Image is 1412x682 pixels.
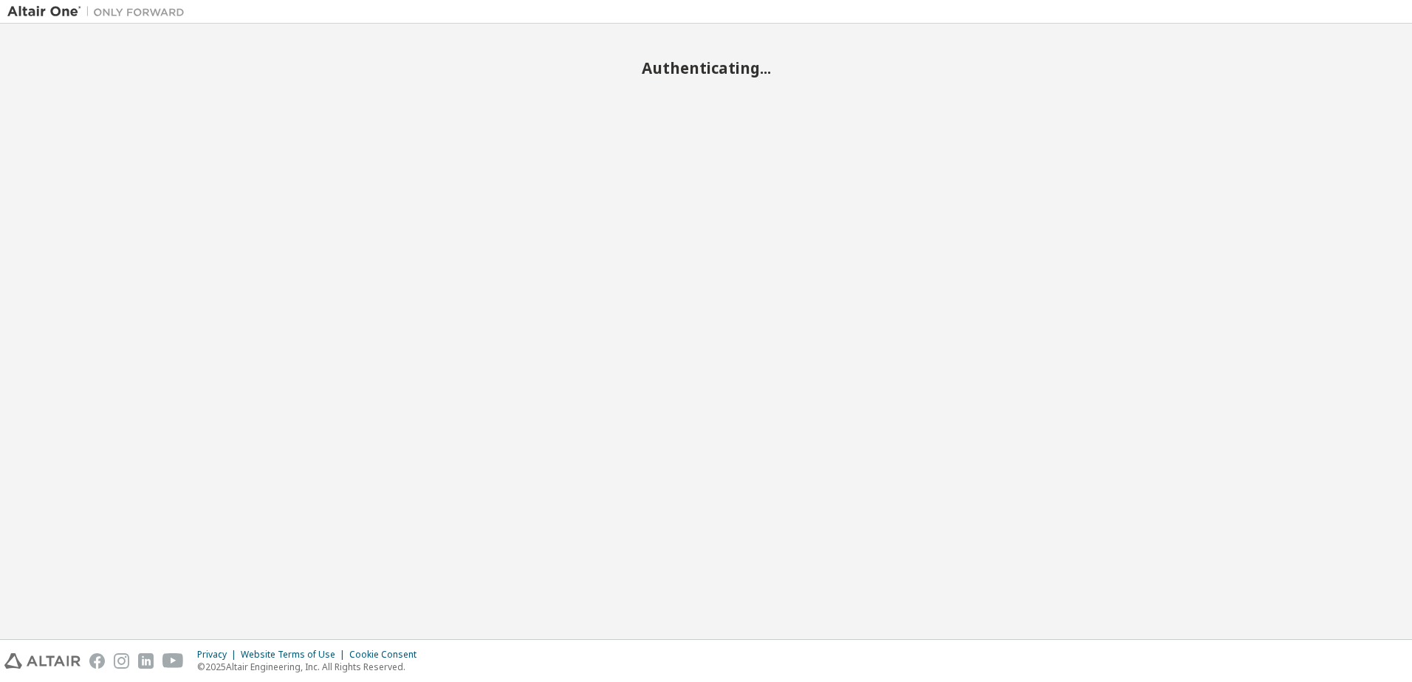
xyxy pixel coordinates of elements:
[197,661,425,673] p: © 2025 Altair Engineering, Inc. All Rights Reserved.
[7,58,1405,77] h2: Authenticating...
[89,653,105,669] img: facebook.svg
[114,653,129,669] img: instagram.svg
[7,4,192,19] img: Altair One
[162,653,184,669] img: youtube.svg
[349,649,425,661] div: Cookie Consent
[241,649,349,661] div: Website Terms of Use
[138,653,154,669] img: linkedin.svg
[4,653,80,669] img: altair_logo.svg
[197,649,241,661] div: Privacy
